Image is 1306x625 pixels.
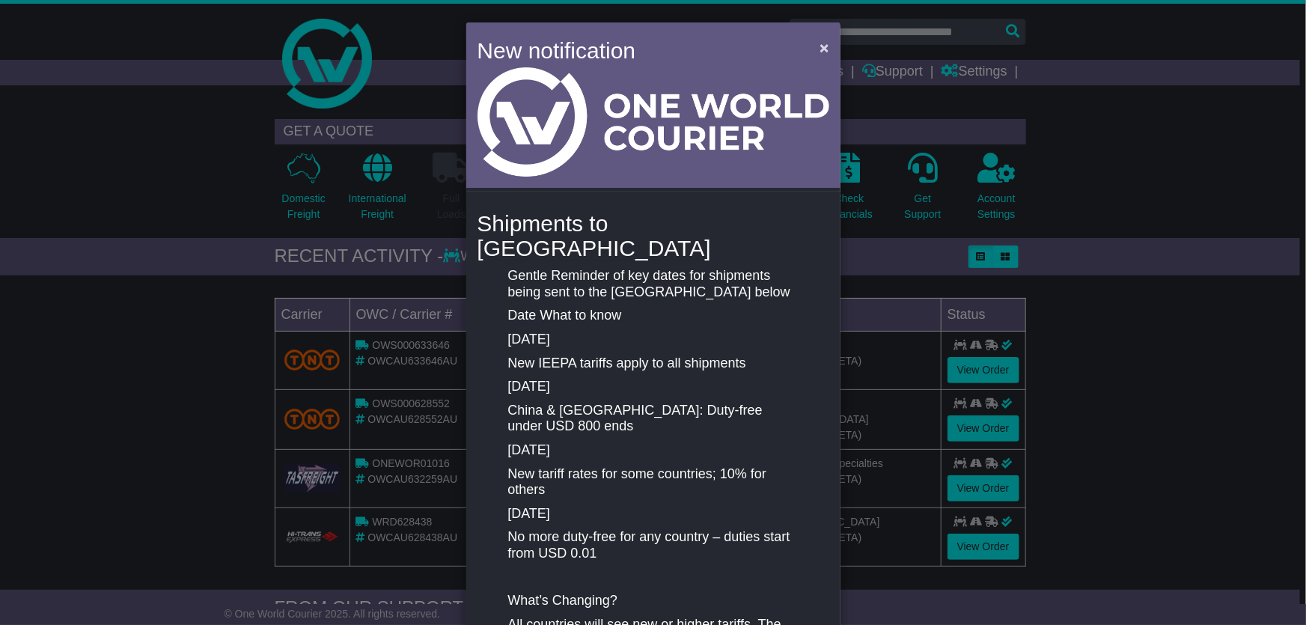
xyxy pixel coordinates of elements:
[477,67,829,177] img: Light
[507,308,798,324] p: Date What to know
[507,356,798,372] p: New IEEPA tariffs apply to all shipments
[477,211,829,260] h4: Shipments to [GEOGRAPHIC_DATA]
[507,379,798,395] p: [DATE]
[507,529,798,561] p: No more duty-free for any country – duties start from USD 0.01
[507,403,798,435] p: China & [GEOGRAPHIC_DATA]: Duty-free under USD 800 ends
[507,466,798,499] p: New tariff rates for some countries; 10% for others
[820,39,829,56] span: ×
[477,34,799,67] h4: New notification
[507,268,798,300] p: Gentle Reminder of key dates for shipments being sent to the [GEOGRAPHIC_DATA] below
[507,593,798,609] p: What’s Changing?
[507,442,798,459] p: [DATE]
[507,332,798,348] p: [DATE]
[812,32,836,63] button: Close
[507,506,798,522] p: [DATE]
